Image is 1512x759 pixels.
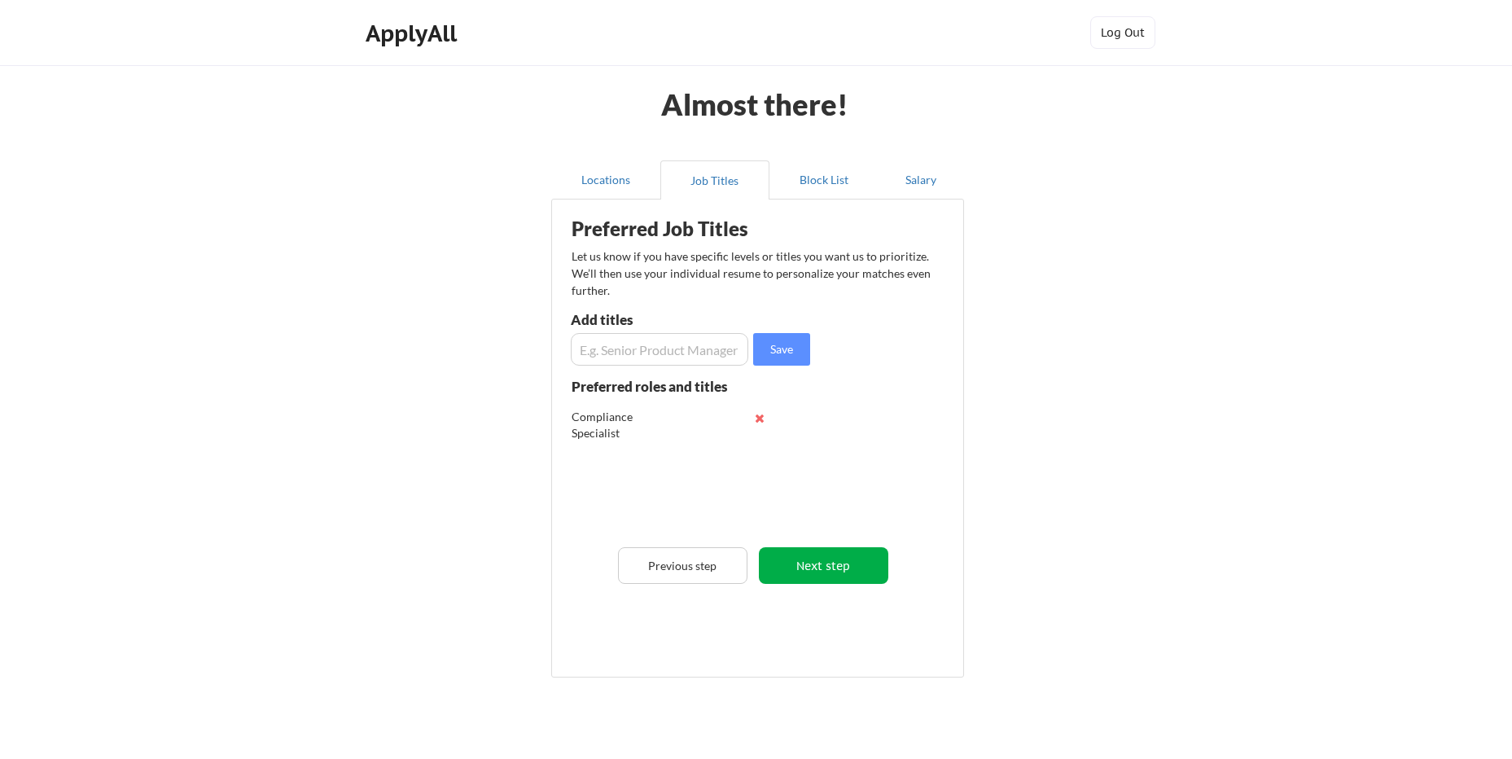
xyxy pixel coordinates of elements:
button: Locations [551,160,660,200]
div: Almost there! [642,90,869,119]
div: Preferred Job Titles [572,219,777,239]
div: ApplyAll [366,20,462,47]
button: Block List [769,160,879,200]
button: Job Titles [660,160,769,200]
button: Log Out [1090,16,1155,49]
div: Compliance Specialist [572,409,678,441]
div: Add titles [571,313,744,327]
button: Previous step [618,547,747,584]
button: Salary [879,160,964,200]
div: Preferred roles and titles [572,379,747,393]
input: E.g. Senior Product Manager [571,333,748,366]
button: Next step [759,547,888,584]
button: Save [753,333,810,366]
div: Let us know if you have specific levels or titles you want us to prioritize. We’ll then use your ... [572,248,932,299]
